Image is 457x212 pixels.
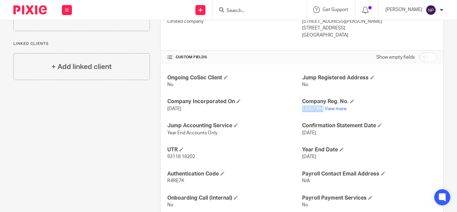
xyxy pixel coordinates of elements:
[302,82,308,87] span: No
[226,8,286,14] input: Search
[302,179,310,183] span: N/A
[167,179,184,183] span: R4RE7K
[167,55,302,60] h4: CUSTOM FIELDS
[302,170,437,178] h4: Payroll Contact Email Address
[13,41,150,47] p: Linked clients
[325,107,347,111] a: View more
[167,154,195,159] span: 93118 18202
[167,195,302,202] h4: Onboarding Call (Internal)
[323,7,348,12] span: Get Support
[167,98,302,105] h4: Company Incorporated On
[52,62,112,72] h4: + Add linked client
[167,18,302,25] p: Limited company
[302,203,308,207] span: No
[13,5,47,14] img: Pixie
[302,154,316,159] span: [DATE]
[302,74,437,81] h4: Jump Registered Address
[167,74,302,81] h4: Ongoing CoSec Client
[167,122,302,129] h4: Jump Accounting Service
[385,6,422,13] p: [PERSON_NAME]
[302,98,437,105] h4: Company Reg. No.
[302,107,324,111] span: 12357364
[167,131,217,135] span: Year End Accounts Only
[302,146,437,153] h4: Year End Date
[167,146,302,153] h4: UTR
[302,195,437,202] h4: Payroll Payment Services
[167,107,181,111] span: [DATE]
[167,82,173,87] span: No
[302,25,437,31] p: [STREET_ADDRESS]
[426,5,436,15] img: svg%3E
[167,203,173,207] span: No
[302,122,437,129] h4: Confirmation Statement Date
[167,170,302,178] h4: Authentication Code
[302,18,437,25] p: [STREET_ADDRESS][PERSON_NAME]
[302,131,316,135] span: [DATE]
[376,54,415,61] label: Show empty fields
[302,32,437,39] p: [GEOGRAPHIC_DATA]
